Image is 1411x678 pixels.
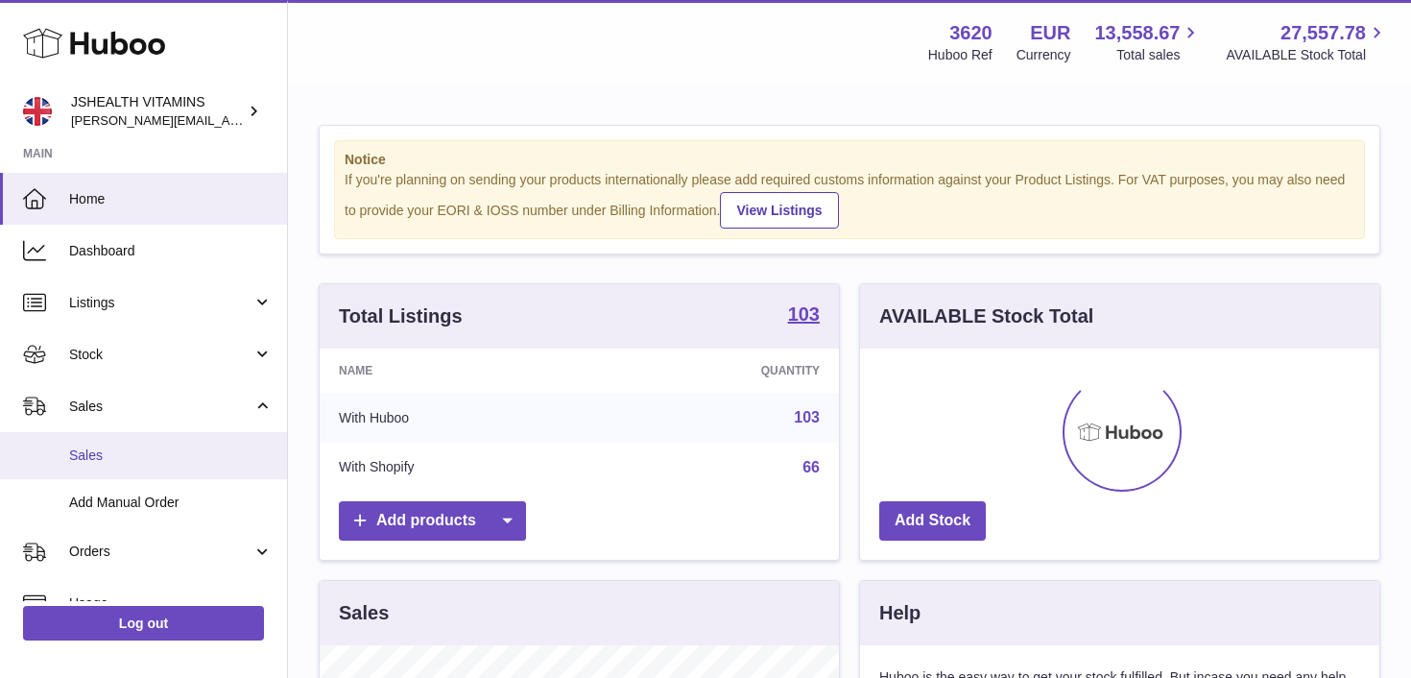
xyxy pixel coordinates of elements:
span: AVAILABLE Stock Total [1226,46,1388,64]
a: 13,558.67 Total sales [1094,20,1202,64]
span: Total sales [1116,46,1202,64]
span: Usage [69,594,273,613]
a: Add products [339,501,526,541]
span: Sales [69,398,252,416]
div: Currency [1016,46,1071,64]
strong: EUR [1030,20,1070,46]
h3: Total Listings [339,303,463,329]
th: Name [320,349,600,393]
td: With Shopify [320,443,600,493]
a: Add Stock [879,501,986,541]
span: Sales [69,447,273,465]
h3: Sales [339,600,389,626]
strong: 103 [788,304,820,324]
img: francesca@jshealthvitamins.com [23,97,52,126]
span: 13,558.67 [1094,20,1180,46]
div: If you're planning on sending your products internationally please add required customs informati... [345,171,1354,229]
h3: AVAILABLE Stock Total [879,303,1093,329]
strong: 3620 [949,20,992,46]
a: 103 [788,304,820,327]
h3: Help [879,600,921,626]
span: 27,557.78 [1280,20,1366,46]
span: Dashboard [69,242,273,260]
strong: Notice [345,151,1354,169]
span: Add Manual Order [69,494,273,512]
a: 66 [802,459,820,475]
a: 103 [794,409,820,425]
span: Orders [69,543,252,561]
div: Huboo Ref [928,46,992,64]
span: Stock [69,346,252,364]
div: JSHEALTH VITAMINS [71,93,244,130]
span: Listings [69,294,252,312]
a: 27,557.78 AVAILABLE Stock Total [1226,20,1388,64]
a: Log out [23,606,264,641]
a: View Listings [720,192,838,229]
span: [PERSON_NAME][EMAIL_ADDRESS][DOMAIN_NAME] [71,112,385,128]
span: Home [69,190,273,208]
td: With Huboo [320,393,600,443]
th: Quantity [600,349,839,393]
